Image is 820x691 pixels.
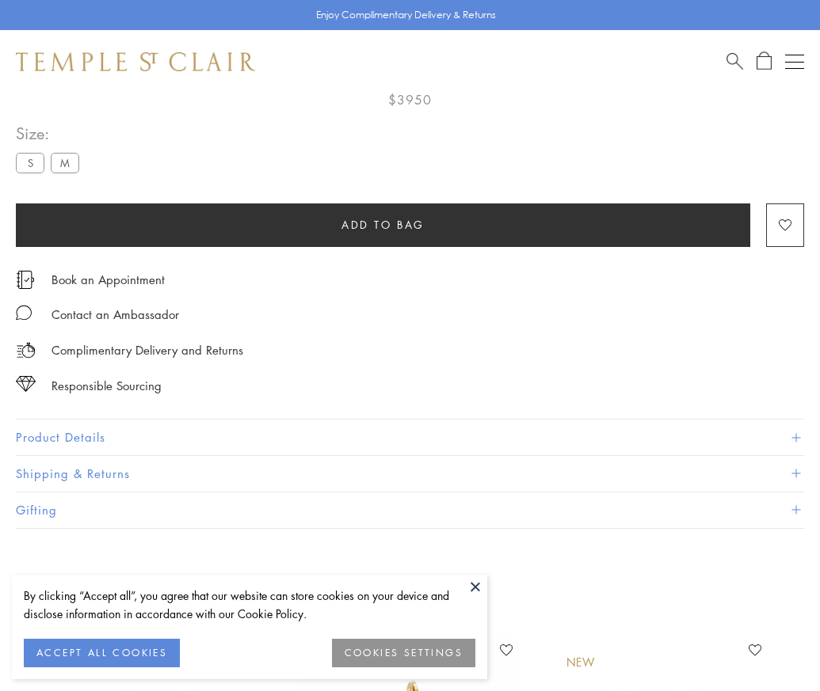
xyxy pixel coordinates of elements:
img: icon_sourcing.svg [16,376,36,392]
div: By clicking “Accept all”, you agree that our website can store cookies on your device and disclos... [24,587,475,623]
button: Gifting [16,492,804,528]
p: Enjoy Complimentary Delivery & Returns [316,7,496,23]
button: COOKIES SETTINGS [332,639,475,667]
span: Add to bag [341,216,425,233]
a: Search [727,51,743,71]
div: New [566,654,595,671]
button: Add to bag [16,203,750,247]
button: ACCEPT ALL COOKIES [24,639,180,667]
button: Shipping & Returns [16,456,804,492]
p: Complimentary Delivery and Returns [51,340,243,360]
img: icon_delivery.svg [16,340,36,360]
img: MessageIcon-01_2.svg [16,305,32,321]
button: Product Details [16,420,804,455]
span: $3950 [388,89,432,110]
label: S [16,153,44,173]
label: M [51,153,79,173]
a: Book an Appointment [51,271,165,288]
a: Open Shopping Bag [757,51,772,71]
div: Responsible Sourcing [51,376,162,396]
div: Contact an Ambassador [51,305,179,325]
span: Size: [16,120,86,146]
img: Temple St. Clair [16,52,255,71]
img: icon_appointment.svg [16,271,35,289]
button: Open navigation [785,52,804,71]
